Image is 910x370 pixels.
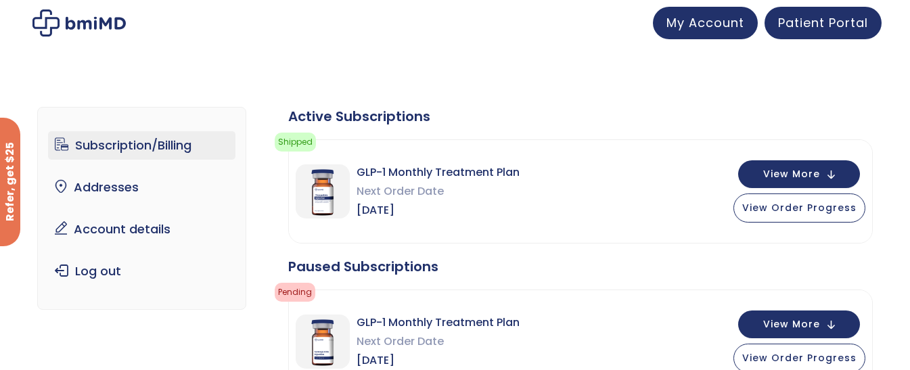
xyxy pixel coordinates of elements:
[48,131,235,160] a: Subscription/Billing
[763,170,820,179] span: View More
[48,257,235,285] a: Log out
[357,182,520,201] span: Next Order Date
[357,163,520,182] span: GLP-1 Monthly Treatment Plan
[48,173,235,202] a: Addresses
[357,351,520,370] span: [DATE]
[357,313,520,332] span: GLP-1 Monthly Treatment Plan
[275,133,316,152] span: Shipped
[666,14,744,31] span: My Account
[778,14,868,31] span: Patient Portal
[763,320,820,329] span: View More
[48,215,235,244] a: Account details
[296,315,350,369] img: GLP-1 Monthly Treatment Plan
[742,201,857,214] span: View Order Progress
[275,283,315,302] span: pending
[738,160,860,188] button: View More
[357,332,520,351] span: Next Order Date
[32,9,126,37] img: My account
[765,7,882,39] a: Patient Portal
[357,201,520,220] span: [DATE]
[288,107,873,126] div: Active Subscriptions
[288,257,873,276] div: Paused Subscriptions
[742,351,857,365] span: View Order Progress
[653,7,758,39] a: My Account
[733,193,865,223] button: View Order Progress
[37,107,246,310] nav: Account pages
[296,164,350,218] img: GLP-1 Monthly Treatment Plan
[738,310,860,338] button: View More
